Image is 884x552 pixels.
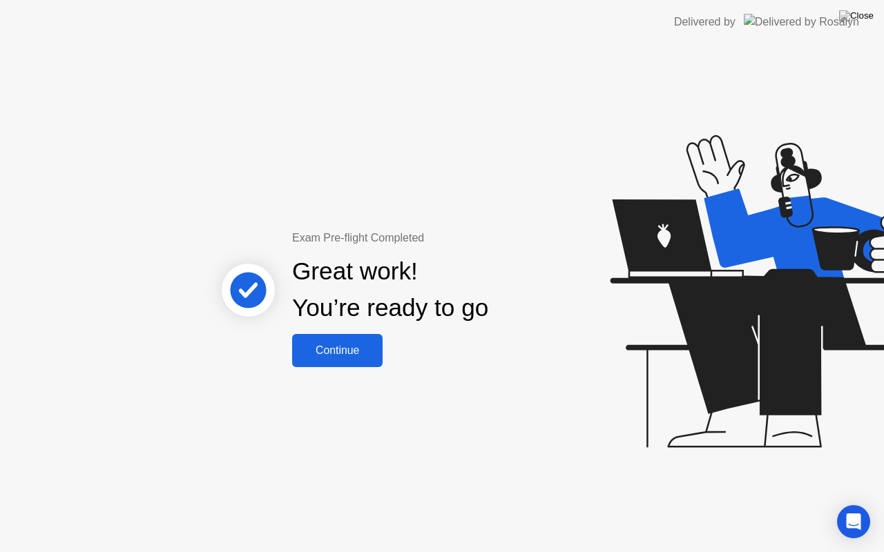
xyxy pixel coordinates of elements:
div: Open Intercom Messenger [837,505,870,538]
button: Continue [292,334,383,367]
img: Delivered by Rosalyn [744,14,859,30]
img: Close [839,10,874,21]
div: Exam Pre-flight Completed [292,230,577,246]
div: Delivered by [674,14,736,30]
div: Continue [296,344,378,357]
div: Great work! You’re ready to go [292,253,488,326]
